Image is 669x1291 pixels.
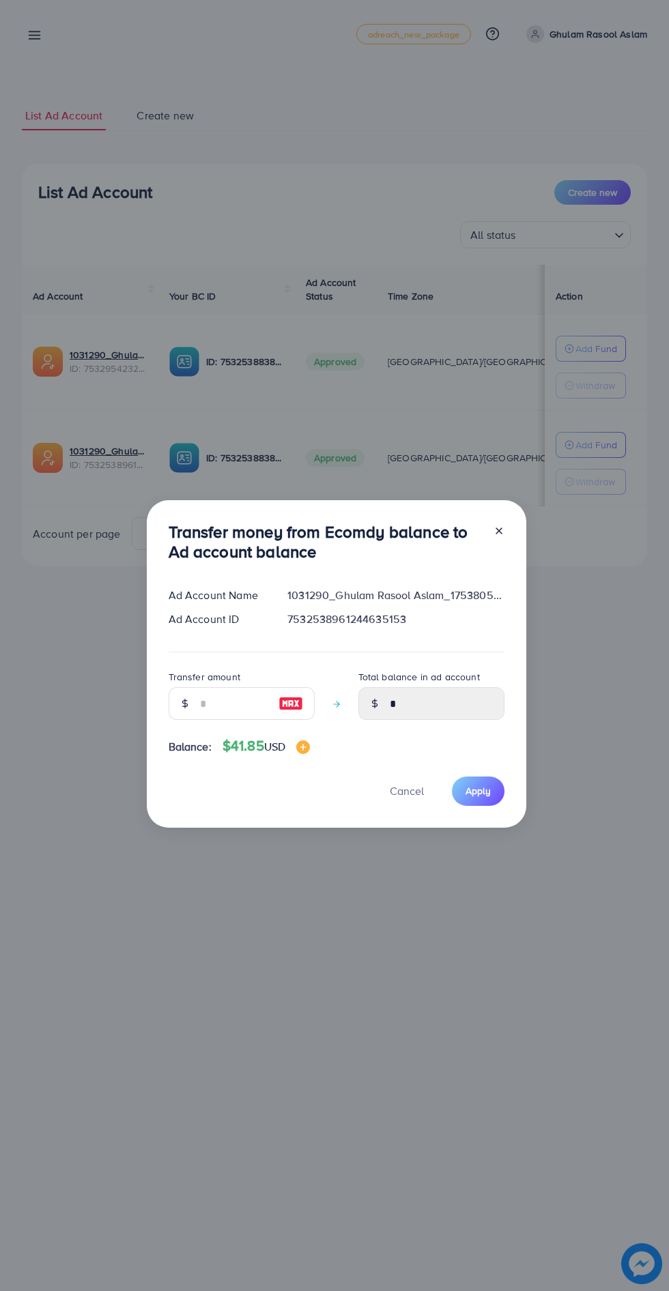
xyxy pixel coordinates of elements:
h4: $41.85 [223,738,310,755]
img: image [279,695,303,712]
div: 1031290_Ghulam Rasool Aslam_1753805901568 [276,588,515,603]
span: Balance: [169,739,212,755]
button: Cancel [373,777,441,806]
img: image [296,740,310,754]
div: Ad Account ID [158,611,277,627]
h3: Transfer money from Ecomdy balance to Ad account balance [169,522,483,562]
span: USD [264,739,285,754]
div: Ad Account Name [158,588,277,603]
label: Transfer amount [169,670,240,684]
button: Apply [452,777,504,806]
span: Apply [466,784,491,798]
div: 7532538961244635153 [276,611,515,627]
label: Total balance in ad account [358,670,480,684]
span: Cancel [390,783,424,798]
